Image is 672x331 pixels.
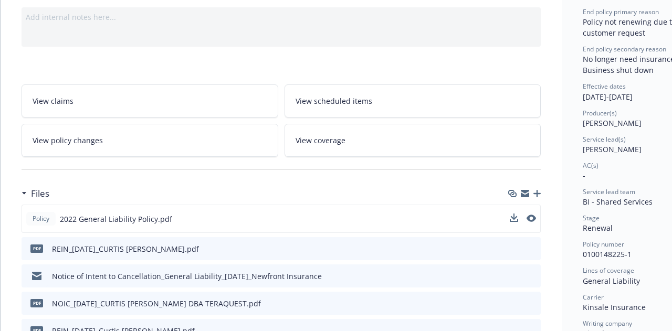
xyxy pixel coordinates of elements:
[285,84,541,118] a: View scheduled items
[510,213,518,222] button: download file
[583,302,646,312] span: Kinsale Insurance
[583,45,666,54] span: End policy secondary reason
[583,161,598,170] span: AC(s)
[33,95,73,106] span: View claims
[583,187,635,196] span: Service lead team
[22,187,49,200] div: Files
[296,135,345,146] span: View coverage
[583,240,624,249] span: Policy number
[30,299,43,307] span: pdf
[52,298,261,309] div: NOIC_[DATE]_CURTIS [PERSON_NAME] DBA TERAQUEST.pdf
[583,223,613,233] span: Renewal
[31,187,49,200] h3: Files
[510,213,518,225] button: download file
[60,213,172,225] span: 2022 General Liability Policy.pdf
[22,84,278,118] a: View claims
[583,144,642,154] span: [PERSON_NAME]
[583,82,626,91] span: Effective dates
[510,298,519,309] button: download file
[30,214,51,223] span: Policy
[527,298,537,309] button: preview file
[527,215,536,222] button: preview file
[22,124,278,157] a: View policy changes
[583,109,617,118] span: Producer(s)
[583,249,632,259] span: 0100148225-1
[33,135,103,146] span: View policy changes
[583,118,642,128] span: [PERSON_NAME]
[26,12,537,23] div: Add internal notes here...
[527,271,537,282] button: preview file
[510,271,519,282] button: download file
[510,243,519,254] button: download file
[583,319,632,328] span: Writing company
[583,266,634,275] span: Lines of coverage
[296,95,372,106] span: View scheduled items
[30,244,43,252] span: pdf
[527,213,536,225] button: preview file
[52,243,199,254] div: REIN_[DATE]_CURTIS [PERSON_NAME].pdf
[583,7,659,16] span: End policy primary reason
[52,271,322,282] div: Notice of Intent to Cancellation_General Liability_[DATE]_Newfront Insurance
[583,197,653,207] span: BI - Shared Services
[583,170,585,180] span: -
[285,124,541,157] a: View coverage
[527,243,537,254] button: preview file
[583,213,600,222] span: Stage
[583,293,604,302] span: Carrier
[583,135,626,144] span: Service lead(s)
